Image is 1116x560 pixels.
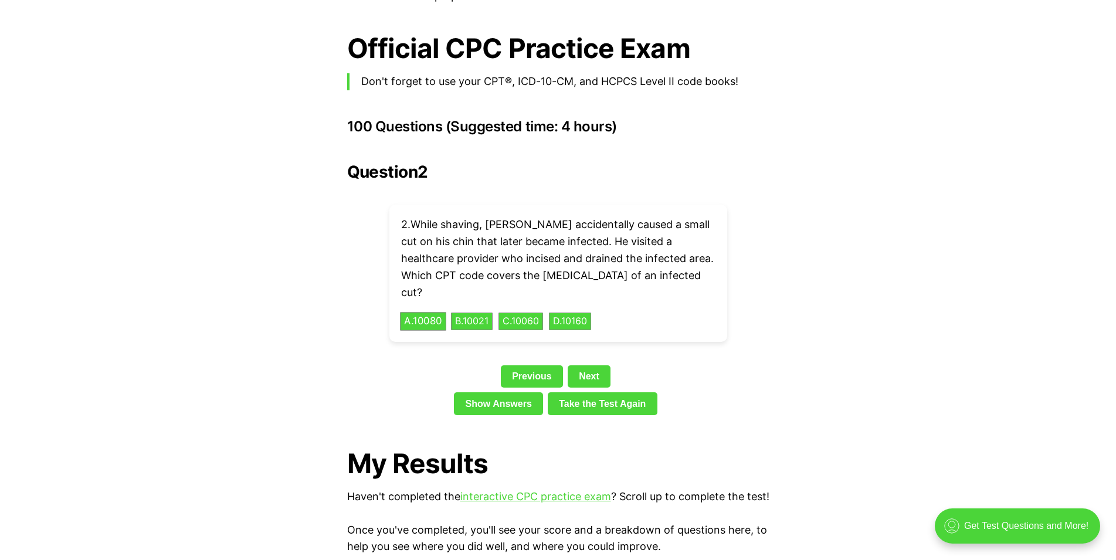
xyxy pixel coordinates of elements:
[501,365,563,388] a: Previous
[347,118,769,135] h3: 100 Questions (Suggested time: 4 hours)
[401,216,715,301] p: 2 . While shaving, [PERSON_NAME] accidentally caused a small cut on his chin that later became in...
[400,313,446,331] button: A.10080
[347,522,769,556] p: Once you've completed, you'll see your score and a breakdown of questions here, to help you see w...
[451,313,493,330] button: B.10021
[548,392,657,415] a: Take the Test Again
[347,73,769,90] blockquote: Don't forget to use your CPT®, ICD-10-CM, and HCPCS Level II code books!
[347,162,769,181] h2: Question 2
[454,392,543,415] a: Show Answers
[925,503,1116,560] iframe: portal-trigger
[460,490,611,503] a: interactive CPC practice exam
[347,488,769,505] p: Haven't completed the ? Scroll up to complete the test!
[347,33,769,64] h1: Official CPC Practice Exam
[347,448,769,479] h1: My Results
[549,313,591,330] button: D.10160
[568,365,610,388] a: Next
[498,313,543,330] button: C.10060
